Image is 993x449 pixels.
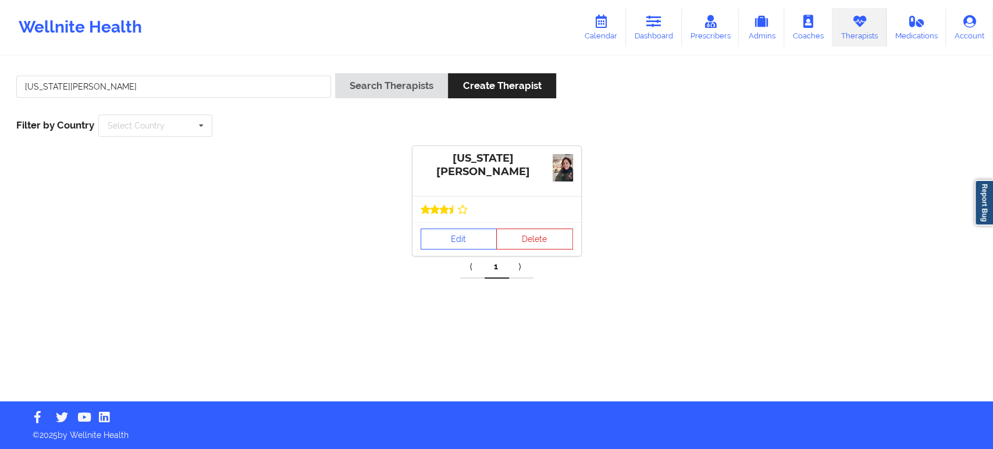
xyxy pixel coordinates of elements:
[421,229,497,250] a: Edit
[108,122,165,130] div: Select Country
[553,154,573,181] img: 8ee2238d-55dd-4aed-8048-46cf9e1669b3_a3200664-f9de-4cac-8588-c85194dc1b6cIMG_20231213_142638263_H...
[460,255,485,279] a: Previous item
[16,119,94,131] span: Filter by Country
[974,180,993,226] a: Report Bug
[784,8,832,47] a: Coaches
[496,229,573,250] button: Delete
[946,8,993,47] a: Account
[832,8,887,47] a: Therapists
[485,255,509,279] a: 1
[576,8,626,47] a: Calendar
[626,8,682,47] a: Dashboard
[509,255,533,279] a: Next item
[16,76,331,98] input: Search Keywords
[421,152,573,179] div: [US_STATE][PERSON_NAME]
[335,73,448,98] button: Search Therapists
[887,8,946,47] a: Medications
[460,255,533,279] div: Pagination Navigation
[448,73,556,98] button: Create Therapist
[682,8,739,47] a: Prescribers
[739,8,784,47] a: Admins
[24,421,969,441] p: © 2025 by Wellnite Health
